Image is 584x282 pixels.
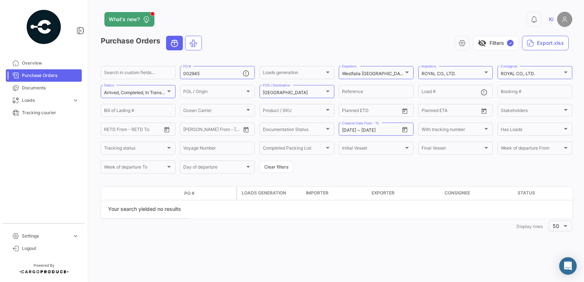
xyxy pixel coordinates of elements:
[501,147,562,152] span: Week of departure From
[6,82,82,94] a: Documents
[303,187,369,200] datatable-header-cell: Importer
[518,190,535,196] span: Status
[241,124,251,135] button: Open calendar
[101,36,204,50] h3: Purchase Orders
[422,109,432,114] input: From
[242,190,286,196] span: Loads generation
[104,12,154,27] button: What's new?
[22,233,69,239] span: Settings
[22,72,79,79] span: Purchase Orders
[501,128,562,133] span: Has Loads
[109,16,140,23] span: What's new?
[22,245,79,252] span: Logout
[161,124,172,135] button: Open calendar
[263,90,308,95] span: [GEOGRAPHIC_DATA]
[557,12,572,27] img: placeholder-user.png
[445,190,470,196] span: Consignee
[116,190,134,196] datatable-header-cell: Transport mode
[101,200,188,219] div: Your search yielded no results
[183,109,245,114] span: Ocean Carrier
[342,71,407,76] mat-select-trigger: Westfalia [GEOGRAPHIC_DATA]
[6,57,82,69] a: Overview
[72,97,79,104] span: expand_more
[6,107,82,119] a: Tracking courier
[166,36,182,50] button: Ocean
[501,109,562,114] span: Stakeholders
[181,187,236,200] datatable-header-cell: PO #
[119,128,146,133] input: To
[6,69,82,82] a: Purchase Orders
[199,128,226,133] input: To
[263,128,324,133] span: Documentation Status
[369,187,442,200] datatable-header-cell: Exporter
[22,97,69,104] span: Loads
[26,9,62,45] img: powered-by.png
[507,40,514,46] span: ✓
[237,187,303,200] datatable-header-cell: Loads generation
[501,71,535,76] mat-select-trigger: ROYAL CO., LTD.
[522,36,569,50] button: Export.xlsx
[342,109,352,114] input: From
[306,190,328,196] span: Importer
[549,16,553,23] span: Ki
[342,128,356,133] input: From
[104,128,114,133] input: From
[342,147,404,152] span: Initial Vessel
[72,233,79,239] span: expand_more
[442,187,515,200] datatable-header-cell: Consignee
[399,124,410,135] button: Open calendar
[263,71,324,76] span: Loads generation
[361,128,388,133] input: To
[399,105,410,116] button: Open calendar
[422,128,483,133] span: With tracking number
[22,109,79,116] span: Tracking courier
[183,166,245,171] span: Day of departure
[372,190,395,196] span: Exporter
[473,36,518,50] button: visibility_offFilters✓
[184,190,195,197] span: PO #
[263,147,324,152] span: Completed Packing List
[183,90,245,95] span: POL / Origin
[183,128,193,133] input: From
[559,257,577,275] div: Abrir Intercom Messenger
[104,147,166,152] span: Tracking status
[185,36,201,50] button: Air
[422,71,456,76] mat-select-trigger: ROYAL CO., LTD.
[479,105,489,116] button: Open calendar
[104,90,214,95] mat-select-trigger: Arrived, Completed, In Transit, Pending Details Upload
[263,109,324,114] span: Product / SKU
[478,39,487,47] span: visibility_off
[134,190,181,196] datatable-header-cell: Doc. Status
[516,224,543,229] span: Display rows
[22,60,79,66] span: Overview
[422,147,483,152] span: Final Vessel
[358,128,360,133] span: –
[437,109,464,114] input: To
[22,85,79,91] span: Documents
[553,223,559,229] span: 50
[104,166,166,171] span: Week of departure To
[357,109,384,114] input: To
[260,161,293,173] button: Clear filters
